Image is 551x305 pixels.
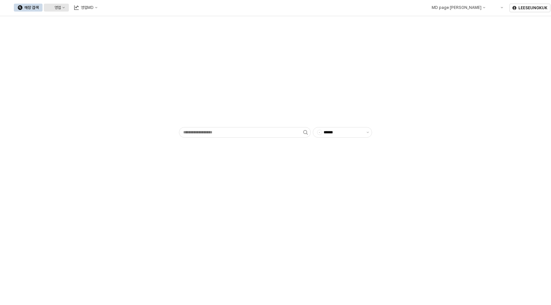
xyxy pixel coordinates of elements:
[44,4,69,12] button: 영업
[54,5,61,10] div: 영업
[81,5,94,10] div: 영업MD
[317,130,322,135] span: -
[518,5,547,11] p: LEESEUNGKUK
[509,4,550,12] button: LEESEUNGKUK
[70,4,101,12] button: 영업MD
[24,5,39,10] div: 매장 검색
[421,4,489,12] div: MD page 이동
[490,4,507,12] div: Menu item 6
[14,4,43,12] button: 매장 검색
[421,4,489,12] button: MD page [PERSON_NAME]
[431,5,481,10] div: MD page [PERSON_NAME]
[364,127,372,137] button: 제안 사항 표시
